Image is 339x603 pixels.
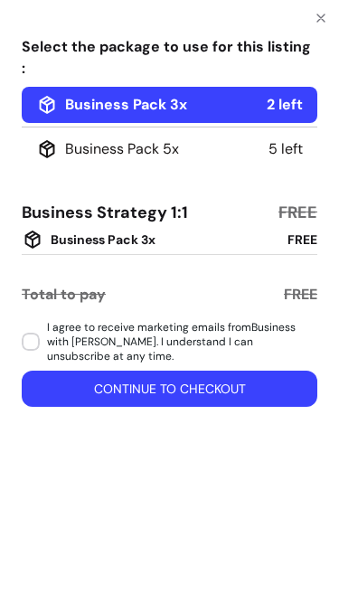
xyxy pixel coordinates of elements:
[22,371,317,407] button: Continue to checkout
[22,284,106,306] div: Total to pay
[22,229,155,250] div: Business Pack 3x
[36,94,187,116] div: Business Pack 3x
[267,94,303,116] p: 2 left
[22,36,317,80] p: Select the package to use for this listing :
[22,200,188,225] span: Business Strategy 1:1
[36,138,179,160] div: Business Pack 5x
[278,200,317,225] span: FREE
[287,231,317,249] div: FREE
[306,4,335,33] button: Close
[268,138,303,160] p: 5 left
[284,284,317,306] div: FREE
